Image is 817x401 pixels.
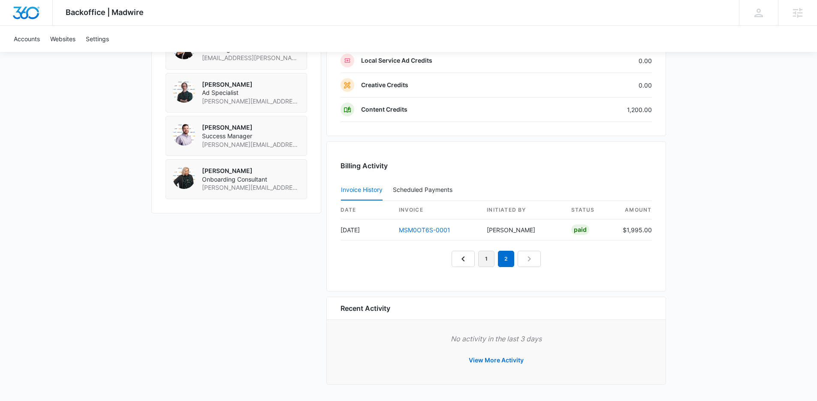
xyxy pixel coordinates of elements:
[393,187,456,193] div: Scheduled Payments
[561,97,652,122] td: 1,200.00
[202,80,300,89] p: [PERSON_NAME]
[341,201,392,219] th: date
[480,219,564,240] td: [PERSON_NAME]
[460,350,532,371] button: View More Activity
[202,132,300,140] span: Success Manager
[85,50,92,57] img: tab_keywords_by_traffic_grey.svg
[202,167,300,175] p: [PERSON_NAME]
[202,123,300,132] p: [PERSON_NAME]
[478,251,494,267] a: Page 1
[341,334,652,344] p: No activity in the last 3 days
[616,201,652,219] th: amount
[45,26,81,52] a: Websites
[173,167,195,189] img: Kelly Bolin
[571,225,589,235] div: Paid
[33,51,77,56] div: Domain Overview
[22,22,94,29] div: Domain: [DOMAIN_NAME]
[498,251,514,267] em: 2
[95,51,145,56] div: Keywords by Traffic
[66,8,144,17] span: Backoffice | Madwire
[202,88,300,97] span: Ad Specialist
[564,201,616,219] th: status
[361,56,432,65] p: Local Service Ad Credits
[81,26,114,52] a: Settings
[361,105,407,114] p: Content Credits
[202,183,300,192] span: [PERSON_NAME][EMAIL_ADDRESS][PERSON_NAME][DOMAIN_NAME]
[399,226,450,234] a: MSM0OT6S-0001
[14,14,21,21] img: logo_orange.svg
[202,97,300,106] span: [PERSON_NAME][EMAIL_ADDRESS][PERSON_NAME][DOMAIN_NAME]
[361,81,408,89] p: Creative Credits
[561,73,652,97] td: 0.00
[173,80,195,103] img: Andrew Gilbert
[452,251,475,267] a: Previous Page
[202,175,300,184] span: Onboarding Consultant
[341,303,390,313] h6: Recent Activity
[24,14,42,21] div: v 4.0.24
[341,161,652,171] h3: Billing Activity
[23,50,30,57] img: tab_domain_overview_orange.svg
[480,201,564,219] th: Initiated By
[616,219,652,240] td: $1,995.00
[561,49,652,73] td: 0.00
[341,180,383,200] button: Invoice History
[202,140,300,149] span: [PERSON_NAME][EMAIL_ADDRESS][PERSON_NAME][DOMAIN_NAME]
[452,251,541,267] nav: Pagination
[173,123,195,146] img: Nathan Hoover
[392,201,480,219] th: invoice
[341,219,392,240] td: [DATE]
[9,26,45,52] a: Accounts
[202,54,300,62] span: [EMAIL_ADDRESS][PERSON_NAME][DOMAIN_NAME]
[14,22,21,29] img: website_grey.svg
